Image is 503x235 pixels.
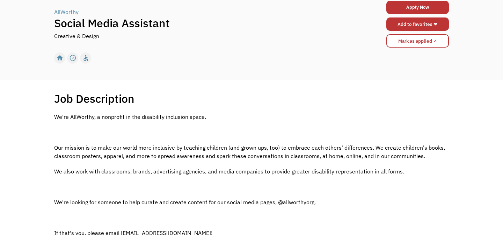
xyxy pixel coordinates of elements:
div: AllWorthy [54,8,79,16]
div: home [56,53,64,63]
h1: Job Description [54,92,134,106]
p: We're AllWorthy, a nonprofit in the disability inclusion space. [54,113,449,121]
a: AllWorthy [54,8,80,16]
form: Mark as applied form [386,33,449,49]
p: Our mission is to make our world more inclusive by teaching children (and grown ups, too) to embr... [54,143,449,160]
a: Add to favorites ❤ [386,17,449,31]
div: accessible [82,53,89,63]
a: Apply Now [386,1,449,14]
input: Mark as applied ✓ [386,34,449,48]
div: Creative & Design [54,32,99,40]
div: slow_motion_video [69,53,76,63]
p: We're looking for someone to help curate and create content for our social media pages, @allworth... [54,198,449,206]
p: We also work with classrooms, brands, advertising agencies, and media companies to provide greate... [54,167,449,176]
h1: Social Media Assistant [54,16,350,30]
